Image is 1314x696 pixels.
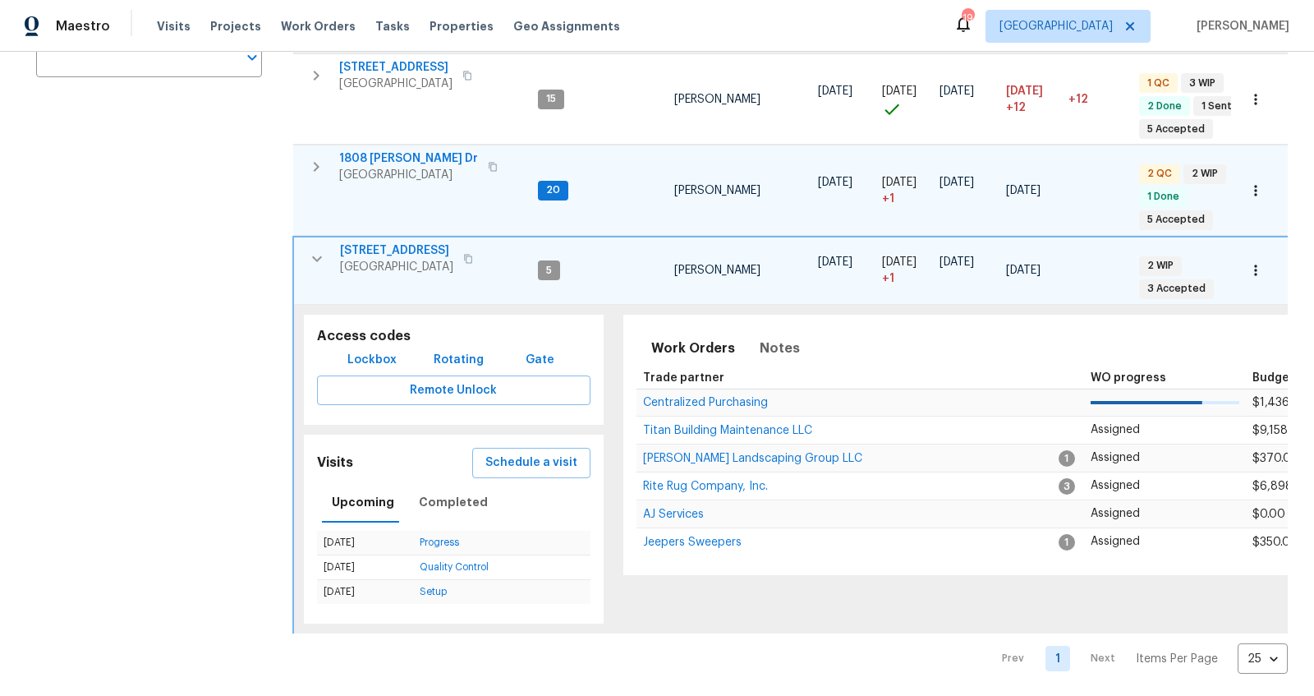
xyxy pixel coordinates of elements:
[1006,265,1041,276] span: [DATE]
[241,46,264,69] button: Open
[1006,185,1041,196] span: [DATE]
[818,256,852,268] span: [DATE]
[419,492,488,513] span: Completed
[1238,638,1288,680] div: 25
[1252,537,1298,548] span: $350.00
[317,555,413,579] td: [DATE]
[420,562,489,572] a: Quality Control
[1059,534,1075,551] span: 1
[940,177,974,188] span: [DATE]
[1091,505,1239,523] p: Assigned
[643,509,704,520] span: AJ Services
[818,85,852,97] span: [DATE]
[1006,85,1043,97] span: [DATE]
[643,425,812,436] span: Titan Building Maintenance LLC
[643,509,704,519] a: AJ Services
[427,345,490,376] button: Rotating
[1141,213,1211,227] span: 5 Accepted
[1195,99,1238,113] span: 1 Sent
[332,492,394,513] span: Upcoming
[674,265,760,276] span: [PERSON_NAME]
[1141,99,1188,113] span: 2 Done
[1252,425,1305,436] span: $9,158.99
[999,18,1113,35] span: [GEOGRAPHIC_DATA]
[340,259,453,275] span: [GEOGRAPHIC_DATA]
[420,587,447,597] a: Setup
[1141,259,1180,273] span: 2 WIP
[1091,422,1239,439] p: Assigned
[1183,76,1222,90] span: 3 WIP
[1141,76,1176,90] span: 1 QC
[347,350,397,371] span: Lockbox
[882,85,917,97] span: [DATE]
[882,256,917,268] span: [DATE]
[760,337,800,360] span: Notes
[339,167,478,183] span: [GEOGRAPHIC_DATA]
[882,270,894,287] span: + 1
[430,18,494,35] span: Properties
[1091,449,1239,467] p: Assigned
[1252,453,1299,464] span: $370.00
[1059,478,1075,495] span: 3
[1190,18,1289,35] span: [PERSON_NAME]
[999,54,1062,145] td: Scheduled to finish 12 day(s) late
[521,350,560,371] span: Gate
[940,256,974,268] span: [DATE]
[1252,481,1310,492] span: $6,898.99
[643,454,862,463] a: [PERSON_NAME] Landscaping Group LLC
[1136,651,1218,667] p: Items Per Page
[434,350,484,371] span: Rotating
[1059,450,1075,467] span: 1
[513,18,620,35] span: Geo Assignments
[420,537,459,547] a: Progress
[1068,94,1088,105] span: +12
[1141,167,1178,181] span: 2 QC
[875,54,933,145] td: Project started on time
[643,481,768,492] span: Rite Rug Company, Inc.
[317,328,590,345] h5: Access codes
[643,398,768,408] a: Centralized Purchasing
[643,537,742,547] a: Jeepers Sweepers
[157,18,191,35] span: Visits
[1252,397,1306,408] span: $1,436.62
[674,94,760,105] span: [PERSON_NAME]
[1062,54,1133,145] td: 12 day(s) past target finish date
[540,264,558,278] span: 5
[56,18,110,35] span: Maestro
[317,531,413,555] td: [DATE]
[875,237,933,304] td: Project started 1 days late
[540,92,563,106] span: 15
[1091,372,1166,384] span: WO progress
[643,397,768,408] span: Centralized Purchasing
[339,76,453,92] span: [GEOGRAPHIC_DATA]
[940,85,974,97] span: [DATE]
[643,453,862,464] span: [PERSON_NAME] Landscaping Group LLC
[339,59,453,76] span: [STREET_ADDRESS]
[962,10,973,26] div: 19
[1141,190,1186,204] span: 1 Done
[882,191,894,207] span: + 1
[986,643,1288,674] nav: Pagination Navigation
[485,453,577,473] span: Schedule a visit
[643,372,724,384] span: Trade partner
[339,150,478,167] span: 1808 [PERSON_NAME] Dr
[317,580,413,605] td: [DATE]
[818,177,852,188] span: [DATE]
[1141,122,1211,136] span: 5 Accepted
[643,426,812,436] a: Titan Building Maintenance LLC
[1045,646,1070,671] a: Goto page 1
[375,21,410,32] span: Tasks
[674,185,760,196] span: [PERSON_NAME]
[1091,477,1239,495] p: Assigned
[210,18,261,35] span: Projects
[882,177,917,188] span: [DATE]
[643,537,742,548] span: Jeepers Sweepers
[540,183,567,197] span: 20
[651,337,735,360] span: Work Orders
[1252,372,1294,384] span: Budget
[341,345,403,376] button: Lockbox
[317,454,353,472] h5: Visits
[1252,509,1285,520] span: $0.00
[514,345,567,376] button: Gate
[1185,167,1224,181] span: 2 WIP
